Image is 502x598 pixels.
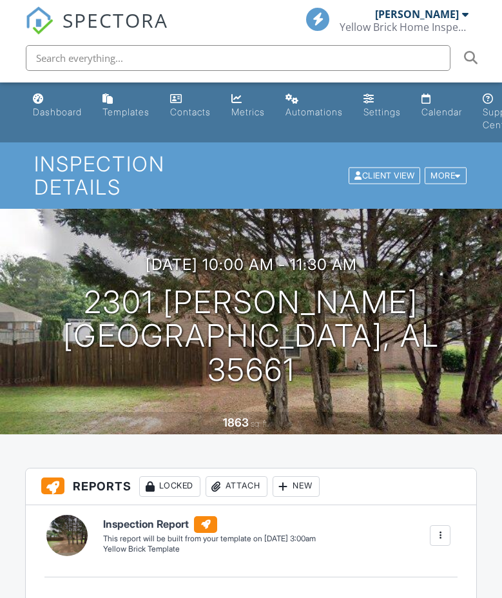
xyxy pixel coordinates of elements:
[28,88,87,124] a: Dashboard
[340,21,468,34] div: Yellow Brick Home Inspection
[165,88,216,124] a: Contacts
[103,544,316,555] div: Yellow Brick Template
[226,88,270,124] a: Metrics
[25,6,53,35] img: The Best Home Inspection Software - Spectora
[103,534,316,544] div: This report will be built from your template on [DATE] 3:00am
[425,167,467,184] div: More
[358,88,406,124] a: Settings
[97,88,155,124] a: Templates
[33,106,82,117] div: Dashboard
[349,167,420,184] div: Client View
[421,106,462,117] div: Calendar
[139,476,200,497] div: Locked
[375,8,459,21] div: [PERSON_NAME]
[103,516,316,533] h6: Inspection Report
[285,106,343,117] div: Automations
[146,256,357,273] h3: [DATE] 10:00 am - 11:30 am
[273,476,320,497] div: New
[206,476,267,497] div: Attach
[416,88,467,124] a: Calendar
[251,419,269,429] span: sq. ft.
[26,45,450,71] input: Search everything...
[21,285,481,387] h1: 2301 [PERSON_NAME] [GEOGRAPHIC_DATA], AL 35661
[102,106,150,117] div: Templates
[223,416,249,429] div: 1863
[34,153,467,198] h1: Inspection Details
[280,88,348,124] a: Automations (Basic)
[363,106,401,117] div: Settings
[26,468,476,505] h3: Reports
[170,106,211,117] div: Contacts
[25,17,168,44] a: SPECTORA
[63,6,168,34] span: SPECTORA
[347,170,423,180] a: Client View
[231,106,265,117] div: Metrics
